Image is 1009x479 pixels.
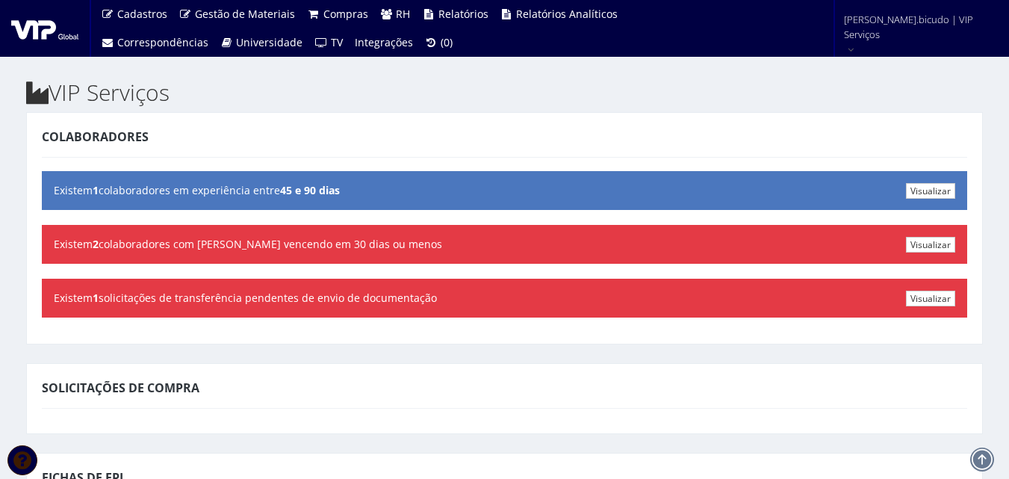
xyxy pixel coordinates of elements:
div: Existem solicitações de transferência pendentes de envio de documentação [42,279,967,318]
img: logo [11,17,78,40]
a: TV [308,28,349,57]
span: Solicitações de Compra [42,380,199,396]
span: TV [331,35,343,49]
a: (0) [419,28,459,57]
b: 1 [93,183,99,197]
div: Existem colaboradores em experiência entre [42,171,967,210]
a: Visualizar [906,183,955,199]
span: Relatórios [438,7,488,21]
a: Correspondências [95,28,214,57]
span: Integrações [355,35,413,49]
b: 45 e 90 dias [280,183,340,197]
a: Integrações [349,28,419,57]
span: Correspondências [117,35,208,49]
b: 2 [93,237,99,251]
b: 1 [93,291,99,305]
span: Compras [323,7,368,21]
span: Universidade [236,35,302,49]
span: Relatórios Analíticos [516,7,618,21]
h2: VIP Serviços [26,80,983,105]
span: Colaboradores [42,129,149,145]
span: Gestão de Materiais [195,7,295,21]
a: Visualizar [906,237,955,253]
span: [PERSON_NAME].bicudo | VIP Serviços [844,12,990,42]
div: Existem colaboradores com [PERSON_NAME] vencendo em 30 dias ou menos [42,225,967,264]
a: Universidade [214,28,309,57]
a: Visualizar [906,291,955,306]
span: Cadastros [117,7,167,21]
span: (0) [441,35,453,49]
span: RH [396,7,410,21]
